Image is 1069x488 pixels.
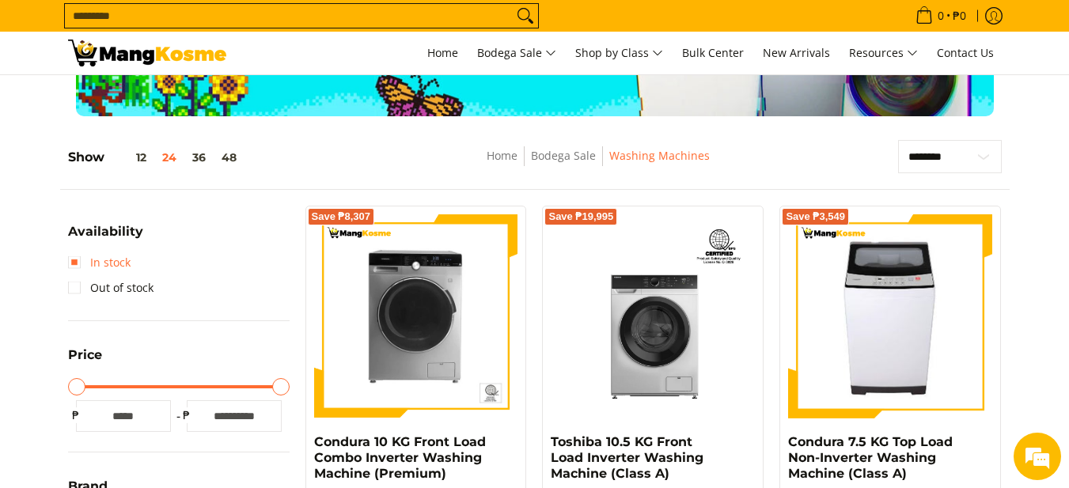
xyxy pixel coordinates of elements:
a: Home [419,32,466,74]
a: Contact Us [929,32,1002,74]
div: Leave a message [82,89,266,109]
a: Home [487,148,517,163]
a: Bodega Sale [469,32,564,74]
img: condura-7.5kg-topload-non-inverter-washing-machine-class-c-full-view-mang-kosme [795,214,987,418]
span: Bodega Sale [477,44,556,63]
img: Condura 10 KG Front Load Combo Inverter Washing Machine (Premium) [314,214,518,418]
summary: Open [68,225,143,250]
button: 36 [184,151,214,164]
a: Bodega Sale [531,148,596,163]
textarea: Type your message and click 'Submit' [8,322,301,377]
span: ₱ [179,407,195,423]
a: Condura 7.5 KG Top Load Non-Inverter Washing Machine (Class A) [788,434,953,481]
a: Resources [841,32,926,74]
em: Submit [232,377,287,399]
span: New Arrivals [763,45,830,60]
button: 12 [104,151,154,164]
a: Condura 10 KG Front Load Combo Inverter Washing Machine (Premium) [314,434,486,481]
span: Home [427,45,458,60]
span: Save ₱8,307 [312,212,371,221]
span: 0 [935,10,946,21]
a: Out of stock [68,275,154,301]
span: Resources [849,44,918,63]
h5: Show [68,149,245,165]
span: Price [68,349,102,361]
img: Washing Machines l Mang Kosme: Home Appliances Warehouse Sale Partner [68,40,226,66]
a: In stock [68,250,131,275]
nav: Main Menu [242,32,1002,74]
div: Minimize live chat window [260,8,298,46]
span: Save ₱3,549 [786,212,845,221]
span: Shop by Class [575,44,663,63]
a: New Arrivals [755,32,838,74]
button: 48 [214,151,245,164]
span: Save ₱19,995 [548,212,613,221]
img: Toshiba 10.5 KG Front Load Inverter Washing Machine (Class A) [551,214,755,418]
a: Bulk Center [674,32,752,74]
a: Washing Machines [609,148,710,163]
span: ₱0 [950,10,969,21]
span: • [911,7,971,25]
span: ₱ [68,407,84,423]
span: Bulk Center [682,45,744,60]
nav: Breadcrumbs [376,146,821,182]
button: Search [513,4,538,28]
span: We are offline. Please leave us a message. [33,144,276,304]
a: Toshiba 10.5 KG Front Load Inverter Washing Machine (Class A) [551,434,703,481]
span: Availability [68,225,143,238]
summary: Open [68,349,102,373]
span: Contact Us [937,45,994,60]
button: 24 [154,151,184,164]
a: Shop by Class [567,32,671,74]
